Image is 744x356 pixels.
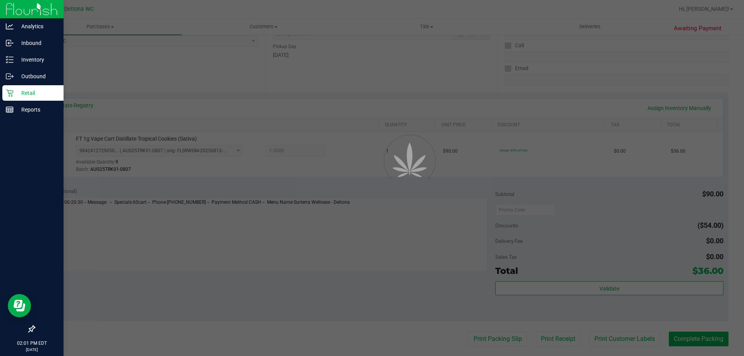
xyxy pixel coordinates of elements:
inline-svg: Retail [6,89,14,97]
inline-svg: Analytics [6,22,14,30]
p: Inbound [14,38,60,48]
p: Analytics [14,22,60,31]
inline-svg: Outbound [6,72,14,80]
inline-svg: Inbound [6,39,14,47]
p: Reports [14,105,60,114]
p: Outbound [14,72,60,81]
iframe: Resource center [8,294,31,317]
p: Inventory [14,55,60,64]
p: Retail [14,88,60,98]
p: 02:01 PM EDT [3,340,60,347]
inline-svg: Inventory [6,56,14,64]
inline-svg: Reports [6,106,14,114]
p: [DATE] [3,347,60,353]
